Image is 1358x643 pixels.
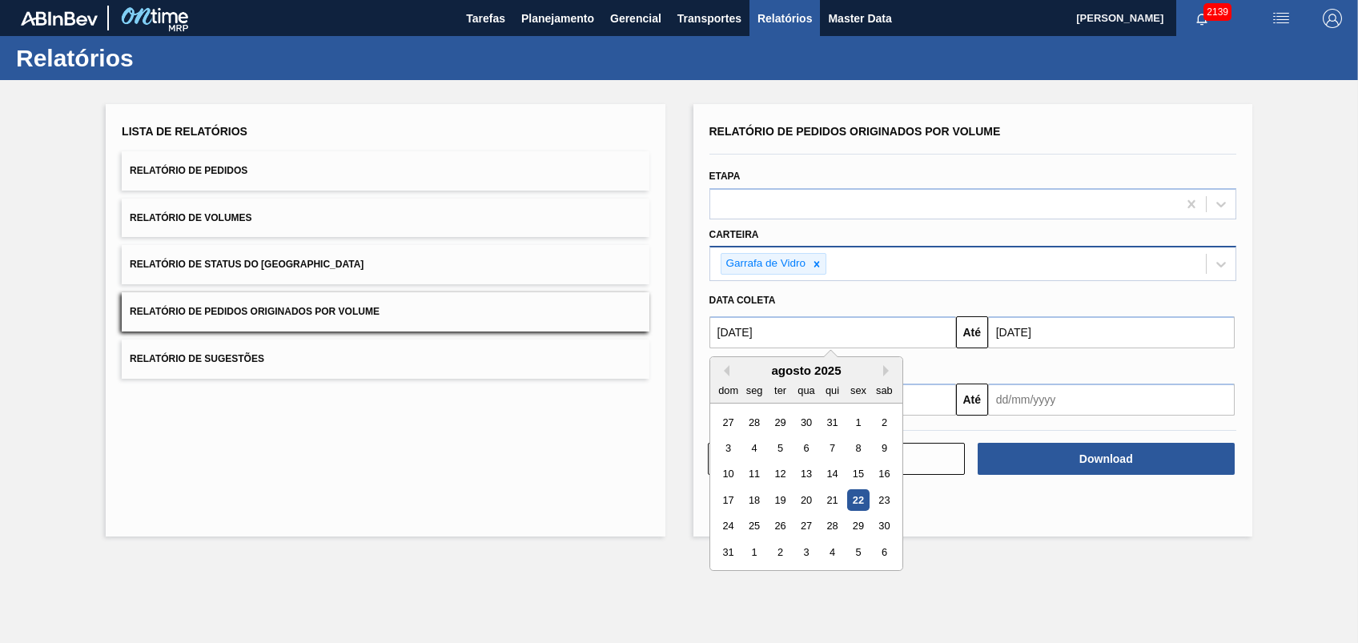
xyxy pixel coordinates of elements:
[122,199,649,238] button: Relatório de Volumes
[721,254,809,274] div: Garrafa de Vidro
[1176,7,1227,30] button: Notificações
[122,245,649,284] button: Relatório de Status do [GEOGRAPHIC_DATA]
[821,541,842,563] div: Choose quinta-feira, 4 de setembro de 2025
[795,437,817,459] div: Choose quarta-feira, 6 de agosto de 2025
[847,412,869,433] div: Choose sexta-feira, 1 de agosto de 2025
[847,380,869,401] div: sex
[743,380,765,401] div: seg
[677,9,741,28] span: Transportes
[610,9,661,28] span: Gerencial
[122,125,247,138] span: Lista de Relatórios
[709,316,956,348] input: dd/mm/yyyy
[821,489,842,511] div: Choose quinta-feira, 21 de agosto de 2025
[1272,9,1291,28] img: userActions
[717,464,739,485] div: Choose domingo, 10 de agosto de 2025
[1203,3,1231,21] span: 2139
[717,516,739,537] div: Choose domingo, 24 de agosto de 2025
[743,412,765,433] div: Choose segunda-feira, 28 de julho de 2025
[988,316,1235,348] input: dd/mm/yyyy
[130,353,264,364] span: Relatório de Sugestões
[956,384,988,416] button: Até
[122,292,649,332] button: Relatório de Pedidos Originados por Volume
[821,412,842,433] div: Choose quinta-feira, 31 de julho de 2025
[821,516,842,537] div: Choose quinta-feira, 28 de agosto de 2025
[873,516,894,537] div: Choose sábado, 30 de agosto de 2025
[769,412,790,433] div: Choose terça-feira, 29 de julho de 2025
[521,9,594,28] span: Planejamento
[847,489,869,511] div: Choose sexta-feira, 22 de agosto de 2025
[769,541,790,563] div: Choose terça-feira, 2 de setembro de 2025
[466,9,505,28] span: Tarefas
[821,464,842,485] div: Choose quinta-feira, 14 de agosto de 2025
[847,541,869,563] div: Choose sexta-feira, 5 de setembro de 2025
[757,9,812,28] span: Relatórios
[709,229,759,240] label: Carteira
[710,364,902,377] div: agosto 2025
[847,437,869,459] div: Choose sexta-feira, 8 de agosto de 2025
[795,380,817,401] div: qua
[708,443,965,475] button: Limpar
[873,412,894,433] div: Choose sábado, 2 de agosto de 2025
[769,489,790,511] div: Choose terça-feira, 19 de agosto de 2025
[769,380,790,401] div: ter
[130,259,364,270] span: Relatório de Status do [GEOGRAPHIC_DATA]
[795,541,817,563] div: Choose quarta-feira, 3 de setembro de 2025
[718,365,729,376] button: Previous Month
[717,380,739,401] div: dom
[873,489,894,511] div: Choose sábado, 23 de agosto de 2025
[130,212,251,223] span: Relatório de Volumes
[821,380,842,401] div: qui
[717,437,739,459] div: Choose domingo, 3 de agosto de 2025
[847,516,869,537] div: Choose sexta-feira, 29 de agosto de 2025
[795,516,817,537] div: Choose quarta-feira, 27 de agosto de 2025
[873,380,894,401] div: sab
[743,437,765,459] div: Choose segunda-feira, 4 de agosto de 2025
[956,316,988,348] button: Até
[769,437,790,459] div: Choose terça-feira, 5 de agosto de 2025
[743,541,765,563] div: Choose segunda-feira, 1 de setembro de 2025
[873,541,894,563] div: Choose sábado, 6 de setembro de 2025
[795,464,817,485] div: Choose quarta-feira, 13 de agosto de 2025
[717,541,739,563] div: Choose domingo, 31 de agosto de 2025
[743,489,765,511] div: Choose segunda-feira, 18 de agosto de 2025
[988,384,1235,416] input: dd/mm/yyyy
[16,49,300,67] h1: Relatórios
[743,516,765,537] div: Choose segunda-feira, 25 de agosto de 2025
[717,412,739,433] div: Choose domingo, 27 de julho de 2025
[122,151,649,191] button: Relatório de Pedidos
[795,489,817,511] div: Choose quarta-feira, 20 de agosto de 2025
[715,409,897,565] div: month 2025-08
[130,306,380,317] span: Relatório de Pedidos Originados por Volume
[873,464,894,485] div: Choose sábado, 16 de agosto de 2025
[821,437,842,459] div: Choose quinta-feira, 7 de agosto de 2025
[873,437,894,459] div: Choose sábado, 9 de agosto de 2025
[828,9,891,28] span: Master Data
[717,489,739,511] div: Choose domingo, 17 de agosto de 2025
[122,340,649,379] button: Relatório de Sugestões
[21,11,98,26] img: TNhmsLtSVTkK8tSr43FrP2fwEKptu5GPRR3wAAAABJRU5ErkJggg==
[883,365,894,376] button: Next Month
[709,295,776,306] span: Data coleta
[769,516,790,537] div: Choose terça-feira, 26 de agosto de 2025
[130,165,247,176] span: Relatório de Pedidos
[847,464,869,485] div: Choose sexta-feira, 15 de agosto de 2025
[709,125,1001,138] span: Relatório de Pedidos Originados por Volume
[978,443,1235,475] button: Download
[743,464,765,485] div: Choose segunda-feira, 11 de agosto de 2025
[795,412,817,433] div: Choose quarta-feira, 30 de julho de 2025
[1323,9,1342,28] img: Logout
[769,464,790,485] div: Choose terça-feira, 12 de agosto de 2025
[709,171,741,182] label: Etapa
